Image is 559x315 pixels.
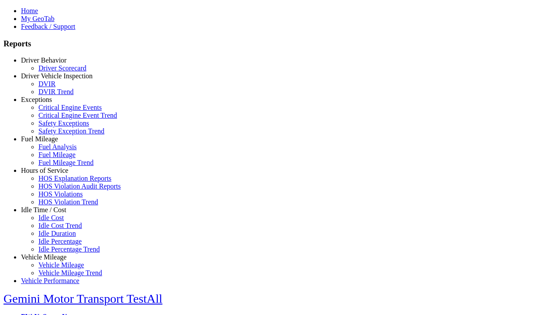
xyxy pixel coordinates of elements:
[21,72,93,80] a: Driver Vehicle Inspection
[38,230,76,237] a: Idle Duration
[38,175,111,182] a: HOS Explanation Reports
[21,15,55,22] a: My GeoTab
[38,182,121,190] a: HOS Violation Audit Reports
[38,80,55,87] a: DVIR
[38,119,89,127] a: Safety Exceptions
[38,159,93,166] a: Fuel Mileage Trend
[38,190,83,198] a: HOS Violations
[38,245,100,253] a: Idle Percentage Trend
[21,206,66,213] a: Idle Time / Cost
[38,127,104,135] a: Safety Exception Trend
[38,222,82,229] a: Idle Cost Trend
[21,167,68,174] a: Hours of Service
[38,143,77,150] a: Fuel Analysis
[21,135,58,143] a: Fuel Mileage
[21,96,52,103] a: Exceptions
[21,253,66,261] a: Vehicle Mileage
[38,238,82,245] a: Idle Percentage
[21,23,75,30] a: Feedback / Support
[38,88,73,95] a: DVIR Trend
[3,292,162,305] a: Gemini Motor Transport TestAll
[21,56,66,64] a: Driver Behavior
[38,64,86,72] a: Driver Scorecard
[38,151,76,158] a: Fuel Mileage
[38,112,117,119] a: Critical Engine Event Trend
[21,277,79,284] a: Vehicle Performance
[21,7,38,14] a: Home
[38,198,98,206] a: HOS Violation Trend
[3,39,556,49] h3: Reports
[38,104,102,111] a: Critical Engine Events
[38,214,64,221] a: Idle Cost
[38,269,102,276] a: Vehicle Mileage Trend
[38,261,84,269] a: Vehicle Mileage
